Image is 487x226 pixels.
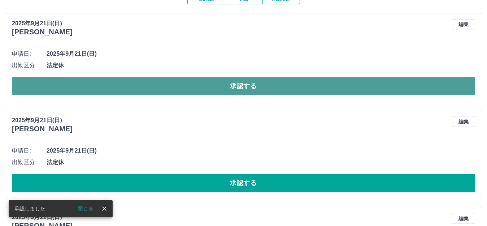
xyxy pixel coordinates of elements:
[12,19,73,28] p: 2025年9月21日(日)
[12,28,73,36] h3: [PERSON_NAME]
[452,19,475,30] button: 編集
[12,146,47,155] span: 申請日:
[99,203,110,214] button: close
[12,213,73,222] p: 2025年9月21日(日)
[12,125,73,133] h3: [PERSON_NAME]
[47,61,475,70] span: 法定休
[47,158,475,167] span: 法定休
[14,202,45,215] div: 承認しました
[12,50,47,58] span: 申請日:
[452,116,475,127] button: 編集
[12,116,73,125] p: 2025年9月21日(日)
[47,50,475,58] span: 2025年9月21日(日)
[12,158,47,167] span: 出勤区分:
[12,174,475,192] button: 承認する
[72,203,99,214] button: 閉じる
[452,213,475,224] button: 編集
[12,77,475,95] button: 承認する
[12,61,47,70] span: 出勤区分:
[47,146,475,155] span: 2025年9月21日(日)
